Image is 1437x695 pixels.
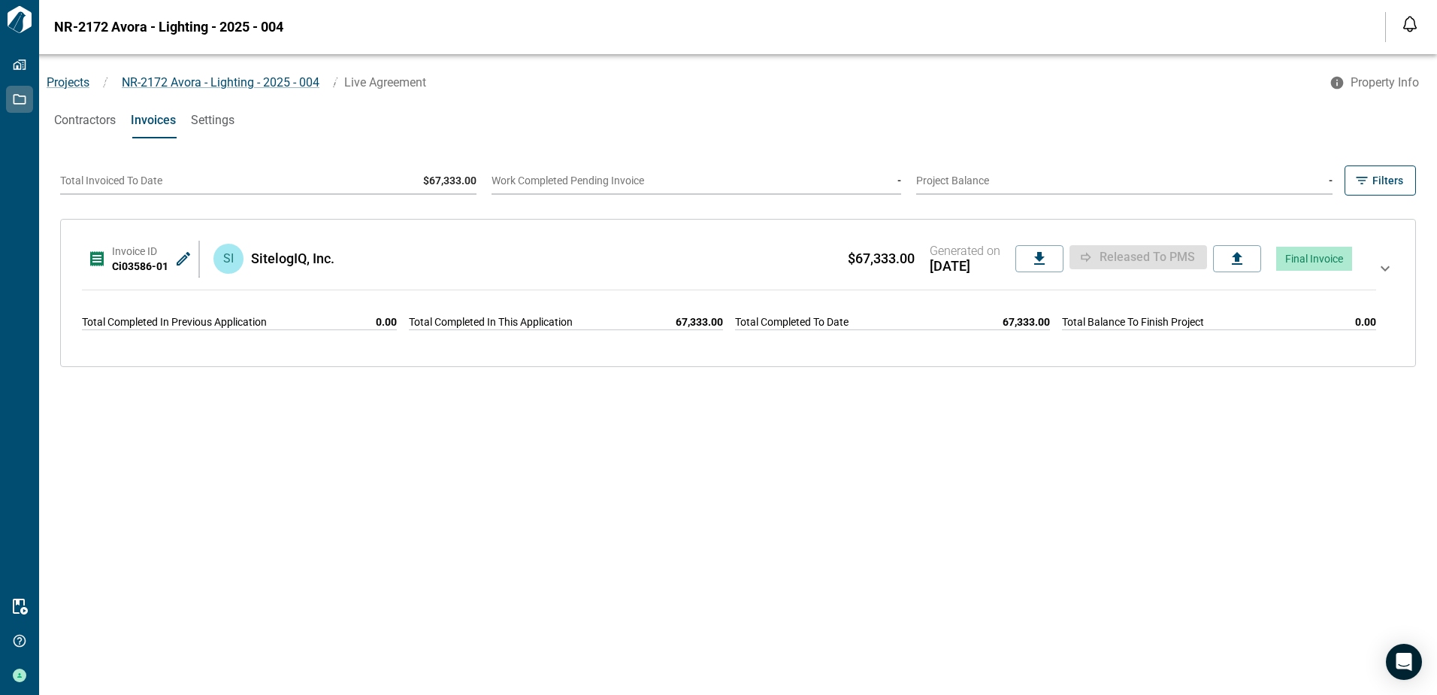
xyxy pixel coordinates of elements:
span: Contractors [54,113,116,128]
span: - [1329,175,1333,187]
button: Property Info [1321,69,1431,96]
span: NR-2172 Avora - Lighting - 2025 - 004 [122,75,319,90]
span: Filters [1372,173,1403,188]
span: $67,333.00 [848,251,915,266]
a: Projects [47,75,89,90]
span: 67,333.00 [676,314,723,329]
span: 0.00 [1355,314,1376,329]
span: Property Info [1351,75,1419,90]
span: Project Balance [916,175,989,187]
p: SI [223,250,234,268]
span: - [897,175,901,187]
nav: breadcrumb [39,74,1321,92]
button: Filters [1345,165,1416,196]
button: Open notification feed [1398,12,1422,36]
span: Invoice ID [112,245,157,257]
span: NR-2172 Avora - Lighting - 2025 - 004 [54,20,283,35]
div: Open Intercom Messenger [1386,644,1422,680]
span: $67,333.00 [423,175,476,187]
span: Total Completed In Previous Application [82,314,267,329]
span: Final Invoice [1285,253,1343,265]
span: 67,333.00 [1003,314,1050,329]
span: Generated on [930,244,1000,259]
span: SitelogIQ, Inc. [251,251,334,266]
span: Invoices [131,113,176,128]
div: Invoice IDCi03586-01SISitelogIQ, Inc.$67,333.00Generated on[DATE]Released to PMSFinal InvoiceTota... [76,232,1400,354]
span: Total Completed In This Application [409,314,573,329]
span: Settings [191,113,234,128]
span: 0.00 [376,314,397,329]
span: Live Agreement [344,75,426,90]
div: base tabs [39,102,1437,138]
span: Work Completed Pending Invoice [492,175,644,187]
span: Total Balance To Finish Project [1062,314,1204,329]
span: [DATE] [930,259,1000,274]
span: Total Invoiced To Date [60,175,162,187]
span: Total Completed To Date [735,314,849,329]
span: Ci03586-01 [112,260,168,272]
